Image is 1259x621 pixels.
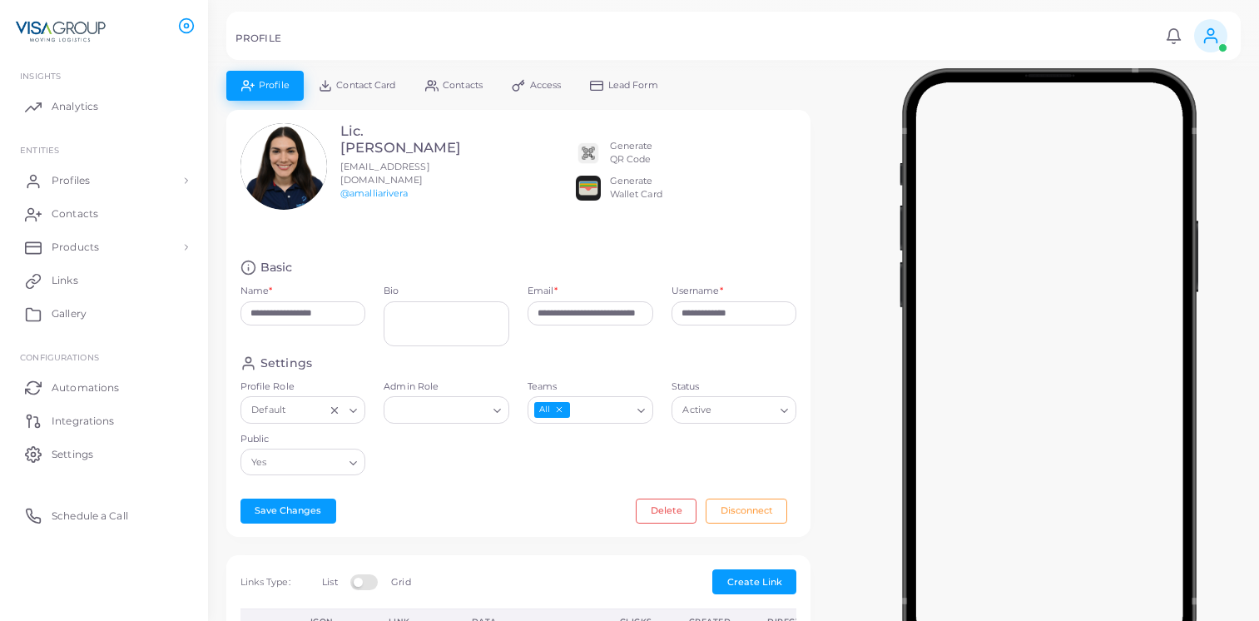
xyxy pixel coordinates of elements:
a: Links [12,264,196,297]
div: Generate Wallet Card [610,175,662,201]
button: Disconnect [706,499,787,524]
div: Search for option [240,396,366,423]
span: INSIGHTS [20,71,61,81]
input: Search for option [572,401,631,420]
span: Schedule a Call [52,509,128,524]
a: Profiles [12,164,196,197]
span: Profile [259,81,290,90]
h3: Lic. [PERSON_NAME] [340,123,461,156]
a: @amalliarivera [340,187,409,199]
label: List [322,576,337,589]
div: Search for option [240,449,366,475]
div: Generate QR Code [610,140,653,166]
div: Search for option [384,396,509,423]
span: Configurations [20,352,99,362]
a: Integrations [12,404,196,437]
span: Yes [250,454,270,471]
label: Username [672,285,723,298]
a: Gallery [12,297,196,330]
span: Links Type: [240,576,290,588]
span: Contacts [52,206,98,221]
a: Settings [12,437,196,470]
span: Lead Form [608,81,658,90]
button: Save Changes [240,499,336,524]
span: Links [52,273,78,288]
input: Search for option [290,401,325,420]
span: Products [52,240,99,255]
span: All [534,402,570,418]
h4: Basic [260,260,293,276]
a: Schedule a Call [12,499,196,532]
div: Search for option [528,396,653,423]
label: Admin Role [384,380,509,394]
h4: Settings [260,355,312,371]
a: Contacts [12,197,196,231]
span: Access [530,81,562,90]
input: Search for option [270,453,343,471]
span: Automations [52,380,119,395]
img: qr2.png [576,141,601,166]
button: Delete [636,499,696,524]
button: Clear Selected [329,404,340,417]
span: Default [250,402,288,420]
input: Search for option [716,401,775,420]
label: Name [240,285,273,298]
label: Status [672,380,797,394]
label: Public [240,433,366,446]
label: Teams [528,380,653,394]
label: Grid [391,576,410,589]
span: [EMAIL_ADDRESS][DOMAIN_NAME] [340,161,430,186]
span: Settings [52,447,93,462]
span: Contact Card [336,81,395,90]
span: ENTITIES [20,145,59,155]
label: Email [528,285,558,298]
label: Profile Role [240,380,366,394]
span: Profiles [52,173,90,188]
button: Deselect All [553,404,565,415]
h5: PROFILE [235,32,281,44]
label: Bio [384,285,509,298]
span: Create Link [727,576,782,588]
button: Create Link [712,569,796,594]
span: Gallery [52,306,87,321]
img: apple-wallet.png [576,176,601,201]
a: Automations [12,370,196,404]
a: Products [12,231,196,264]
div: Search for option [672,396,797,423]
input: Search for option [391,401,487,420]
span: Active [681,402,714,420]
span: Analytics [52,99,98,114]
span: Integrations [52,414,114,429]
a: Analytics [12,90,196,123]
img: logo [15,16,107,47]
span: Contacts [443,81,483,90]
